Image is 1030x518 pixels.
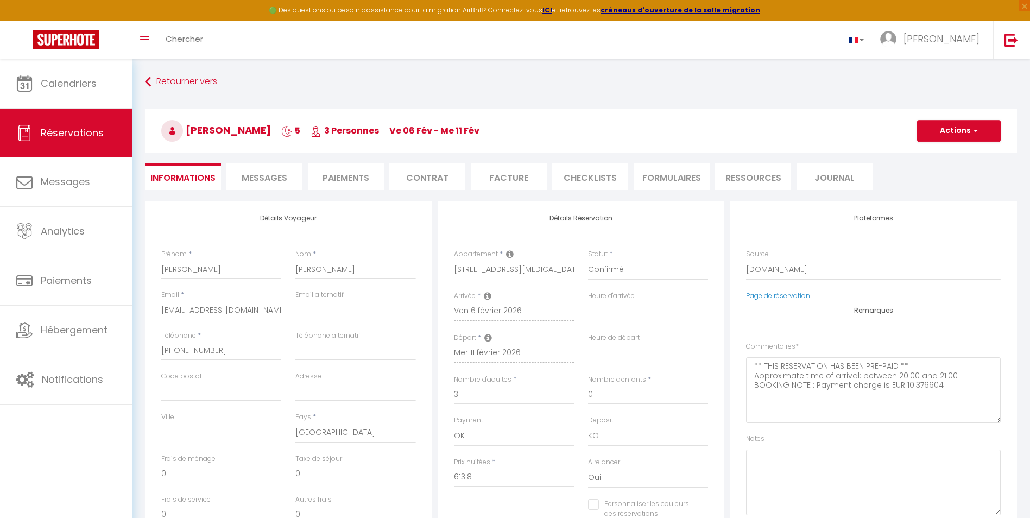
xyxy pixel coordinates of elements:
span: Réservations [41,126,104,140]
h4: Remarques [746,307,1001,314]
label: Code postal [161,371,201,382]
label: Commentaires [746,342,799,352]
label: Notes [746,434,764,444]
a: Retourner vers [145,72,1017,92]
a: créneaux d'ouverture de la salle migration [601,5,760,15]
label: Heure de départ [588,333,640,343]
label: Prénom [161,249,187,260]
span: [PERSON_NAME] [903,32,980,46]
li: Ressources [715,163,791,190]
label: Autres frais [295,495,332,505]
span: Hébergement [41,323,108,337]
span: ve 06 Fév - me 11 Fév [389,124,479,137]
label: Taxe de séjour [295,454,342,464]
h4: Plateformes [746,214,1001,222]
img: logout [1004,33,1018,47]
label: Payment [454,415,483,426]
label: Statut [588,249,608,260]
span: [PERSON_NAME] [161,123,271,137]
label: Téléphone alternatif [295,331,361,341]
li: Contrat [389,163,465,190]
h4: Détails Réservation [454,214,709,222]
label: Arrivée [454,291,476,301]
li: Facture [471,163,547,190]
label: Départ [454,333,476,343]
label: A relancer [588,457,620,468]
label: Deposit [588,415,614,426]
label: Adresse [295,371,321,382]
label: Nom [295,249,311,260]
li: Informations [145,163,221,190]
label: Ville [161,412,174,422]
span: Analytics [41,224,85,238]
label: Email [161,290,179,300]
span: Messages [41,175,90,188]
label: Prix nuitées [454,457,490,468]
img: ... [880,31,896,47]
a: ... [PERSON_NAME] [872,21,993,59]
h4: Détails Voyageur [161,214,416,222]
label: Nombre d'adultes [454,375,511,385]
span: Notifications [42,372,103,386]
label: Téléphone [161,331,196,341]
span: 3 Personnes [311,124,379,137]
label: Email alternatif [295,290,344,300]
label: Frais de ménage [161,454,216,464]
a: Page de réservation [746,291,810,300]
img: Super Booking [33,30,99,49]
li: CHECKLISTS [552,163,628,190]
a: Chercher [157,21,211,59]
span: Chercher [166,33,203,45]
li: Journal [797,163,873,190]
li: FORMULAIRES [634,163,710,190]
label: Source [746,249,769,260]
span: 5 [281,124,300,137]
span: Calendriers [41,77,97,90]
span: Messages [242,172,287,184]
label: Frais de service [161,495,211,505]
label: Nombre d'enfants [588,375,646,385]
label: Appartement [454,249,498,260]
button: Actions [917,120,1001,142]
a: ICI [542,5,552,15]
label: Heure d'arrivée [588,291,635,301]
button: Ouvrir le widget de chat LiveChat [9,4,41,37]
li: Paiements [308,163,384,190]
span: Paiements [41,274,92,287]
label: Pays [295,412,311,422]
